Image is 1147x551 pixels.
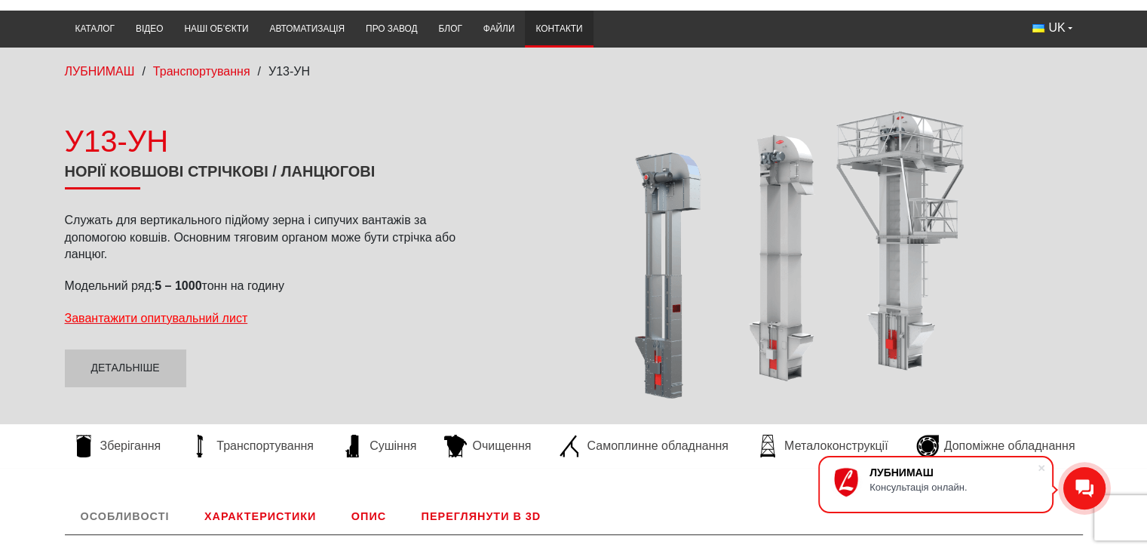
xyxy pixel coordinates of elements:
[437,435,538,457] a: Очищення
[65,312,248,325] a: Завантажити опитувальний лист
[259,14,355,44] a: Автоматизація
[65,120,476,162] div: У13-УН
[587,438,728,454] span: Самоплинне обладнання
[65,278,476,294] p: Модельний ряд: тонн на годину
[65,212,476,263] p: Служать для вертикального підйому зерна і сипучих вантажів за допомогою ковшів. Основним тяговим ...
[473,14,526,44] a: Файли
[65,435,169,457] a: Зберігання
[258,65,261,78] span: /
[472,438,531,454] span: Очищення
[869,482,1037,493] div: Консультація онлайн.
[944,438,1075,454] span: Допоміжне обладнання
[100,438,161,454] span: Зберігання
[869,466,1037,479] div: ЛУБНИМАШ
[370,438,416,454] span: Сушіння
[551,435,735,457] a: Самоплинне обладнання
[428,14,472,44] a: Блог
[334,435,424,457] a: Сушіння
[406,498,557,534] a: Переглянути в 3D
[65,65,135,78] a: ЛУБНИМАШ
[125,14,173,44] a: Відео
[784,438,888,454] span: Металоконструкції
[142,65,145,78] span: /
[65,14,125,44] a: Каталог
[525,14,593,44] a: Контакти
[173,14,259,44] a: Наші об’єкти
[1048,20,1065,36] span: UK
[189,498,332,534] a: Характеристики
[749,435,895,457] a: Металоконструкції
[65,349,186,387] a: Детальніше
[336,498,402,534] a: Опис
[65,162,476,189] h1: Норії ковшові стрічкові / ланцюгові
[909,435,1083,457] a: Допоміжне обладнання
[268,65,310,78] span: У13-УН
[216,438,314,454] span: Транспортування
[355,14,428,44] a: Про завод
[155,279,201,292] strong: 5 – 1000
[1022,14,1082,42] button: UK
[181,435,321,457] a: Транспортування
[153,65,250,78] a: Транспортування
[1032,24,1044,32] img: Українська
[65,498,186,534] a: Особливості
